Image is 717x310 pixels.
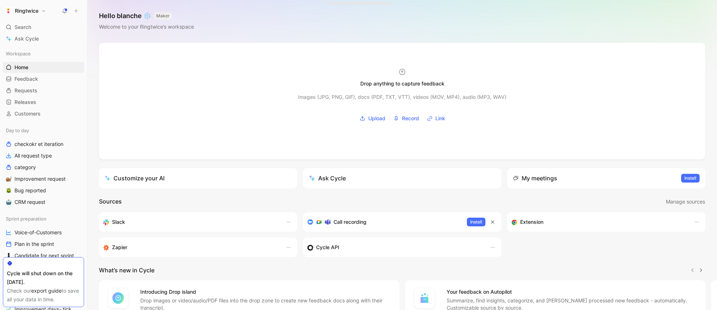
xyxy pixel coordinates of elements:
[14,34,39,43] span: Ask Cycle
[3,125,84,208] div: Day to daycheckokr et iterationAll request typecategory🐌Improvement request🪲Bug reported🤖CRM request
[3,150,84,161] a: All request type
[5,7,12,14] img: Ringtwice
[99,22,194,31] div: Welcome to your Ringtwice’s workspace
[154,12,172,20] button: MAKER
[470,218,482,226] span: Install
[3,173,84,184] a: 🐌Improvement request
[103,218,278,226] div: Sync your customers, send feedback and get updates in Slack
[3,6,48,16] button: RingtwiceRingtwice
[14,141,63,148] span: checkokr et iteration
[681,174,700,183] button: Install
[298,93,506,101] div: Images (JPG, PNG, GIF), docs (PDF, TXT, VTT), videos (MOV, MP4), audio (MP3, WAV)
[99,266,154,275] h2: What’s new in Cycle
[368,114,385,123] span: Upload
[14,99,36,106] span: Releases
[316,243,339,252] h3: Cycle API
[3,185,84,196] a: 🪲Bug reported
[14,187,46,194] span: Bug reported
[14,164,36,171] span: category
[3,108,84,119] a: Customers
[6,188,12,193] img: 🪲
[31,288,62,294] a: export guide
[307,243,482,252] div: Sync customers & send feedback from custom sources. Get inspired by our favorite use case
[3,250,84,261] a: ♟️Candidate for next sprint
[3,139,84,150] a: checkokr et iteration
[14,240,54,248] span: Plan in the sprint
[307,218,461,226] div: Record & transcribe meetings from Zoom, Meet & Teams.
[402,114,419,123] span: Record
[424,113,448,124] button: Link
[6,253,12,259] img: ♟️
[6,50,31,57] span: Workspace
[3,197,84,208] a: 🤖CRM request
[7,286,80,304] div: Check our to save all your data in time.
[105,174,165,183] div: Customize your AI
[467,218,485,226] button: Install
[3,48,84,59] div: Workspace
[447,288,697,296] h4: Your feedback on Autopilot
[3,125,84,136] div: Day to day
[3,239,84,250] a: Plan in the sprint
[14,110,41,117] span: Customers
[684,175,696,182] span: Install
[14,252,74,259] span: Candidate for next sprint
[6,127,29,134] span: Day to day
[520,218,543,226] h3: Extension
[4,175,13,183] button: 🐌
[360,79,444,88] div: Drop anything to capture feedback
[391,113,422,124] button: Record
[4,251,13,260] button: ♟️
[511,218,687,226] div: Capture feedback from anywhere on the web
[303,168,501,188] button: Ask Cycle
[666,197,705,206] span: Manage sources
[666,197,705,206] button: Manage sources
[3,162,84,173] a: category
[3,97,84,108] a: Releases
[15,8,38,14] h1: Ringtwice
[3,227,84,238] a: Voice-of-Customers
[357,113,388,124] button: Upload
[14,198,45,206] span: CRM request
[3,213,84,273] div: Sprint preparationVoice-of-CustomersPlan in the sprint♟️Candidate for next sprint🤖Grooming
[14,152,52,159] span: All request type
[14,229,62,236] span: Voice-of-Customers
[14,64,28,71] span: Home
[7,269,80,286] div: Cycle will shut down on the [DATE].
[112,243,127,252] h3: Zapier
[6,176,12,182] img: 🐌
[4,186,13,195] button: 🪲
[14,87,37,94] span: Requests
[112,218,125,226] h3: Slack
[99,197,122,206] h2: Sources
[14,75,38,83] span: Feedback
[14,23,31,32] span: Search
[99,12,194,20] h1: Hello blanche ❄️
[333,218,366,226] h3: Call recording
[140,288,391,296] h4: Introducing Drop island
[6,199,12,205] img: 🤖
[3,33,84,44] a: Ask Cycle
[3,213,84,224] div: Sprint preparation
[309,174,346,183] div: Ask Cycle
[103,243,278,252] div: Capture feedback from thousands of sources with Zapier (survey results, recordings, sheets, etc).
[3,22,84,33] div: Search
[3,85,84,96] a: Requests
[3,62,84,73] a: Home
[3,74,84,84] a: Feedback
[513,174,557,183] div: My meetings
[6,215,46,222] span: Sprint preparation
[14,175,66,183] span: Improvement request
[4,198,13,206] button: 🤖
[99,168,297,188] a: Customize your AI
[435,114,445,123] span: Link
